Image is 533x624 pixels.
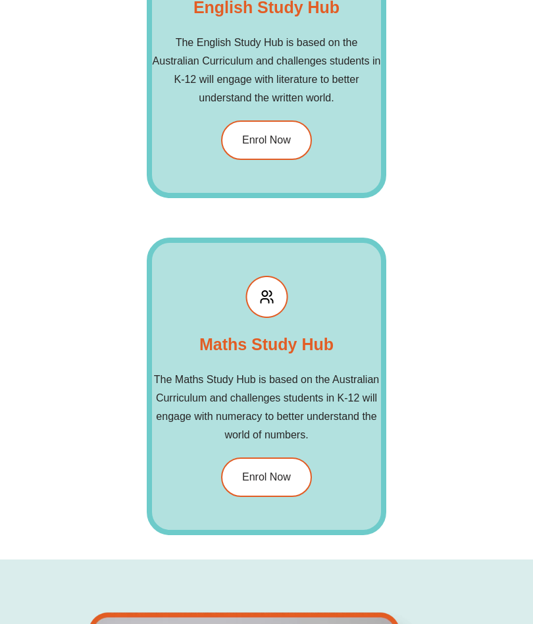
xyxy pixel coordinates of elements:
h2: Maths Study Hub [199,331,334,357]
h2: The English Study Hub is based on the Australian Curriculum and challenges students in K-12 will ... [152,34,382,107]
h2: The Maths Study Hub is based on the Australian Curriculum and challenges students in K-12 will en... [152,371,382,444]
a: Enrol Now [221,120,312,160]
iframe: Chat Widget [307,475,533,624]
span: Enrol Now [242,472,291,482]
a: Enrol Now [221,457,312,497]
span: Enrol Now [242,135,291,145]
